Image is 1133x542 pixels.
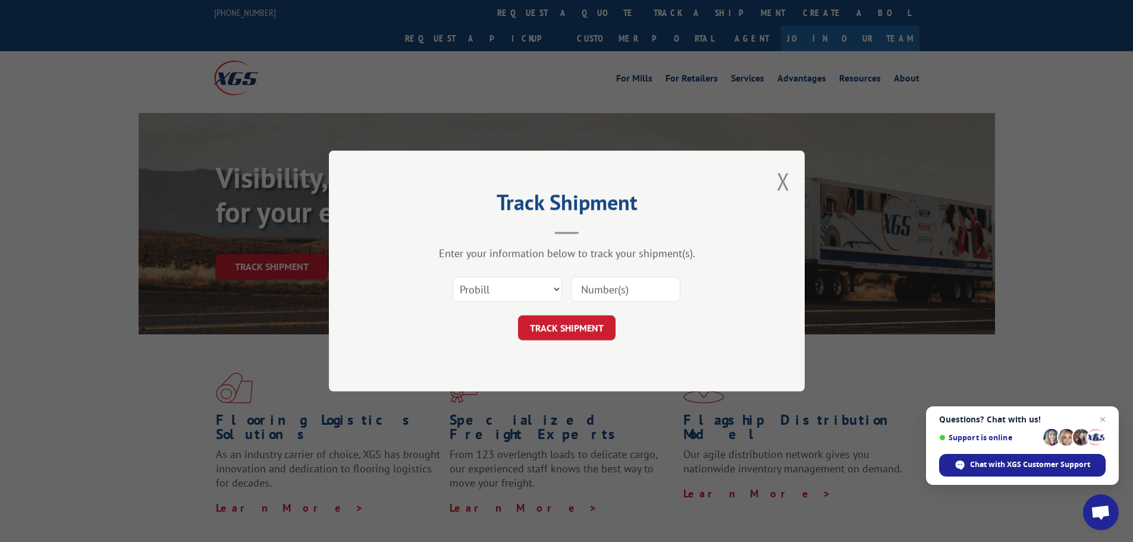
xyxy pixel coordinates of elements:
button: Close modal [777,165,790,197]
span: Support is online [939,433,1039,442]
input: Number(s) [571,277,680,302]
div: Enter your information below to track your shipment(s). [388,246,745,260]
a: Open chat [1083,494,1119,530]
span: Chat with XGS Customer Support [939,454,1106,477]
button: TRACK SHIPMENT [518,315,616,340]
h2: Track Shipment [388,194,745,217]
span: Questions? Chat with us! [939,415,1106,424]
span: Chat with XGS Customer Support [970,459,1090,470]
